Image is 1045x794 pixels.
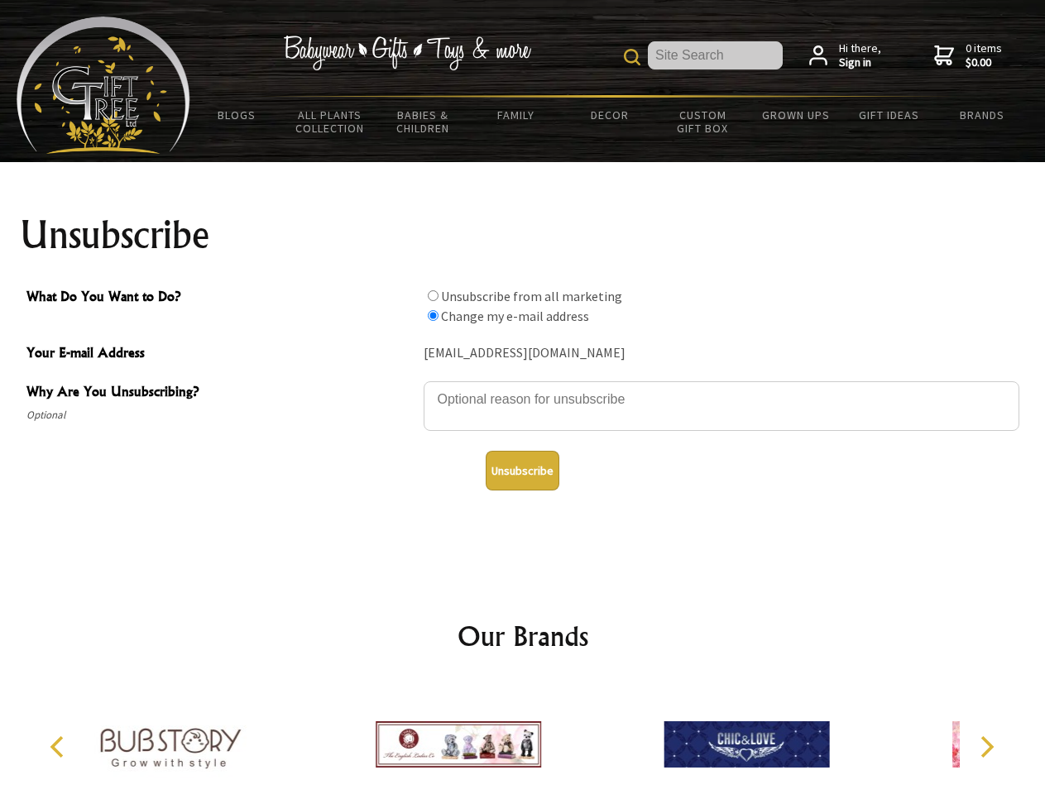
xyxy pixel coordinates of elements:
a: Hi there,Sign in [809,41,881,70]
span: Why Are You Unsubscribing? [26,381,415,405]
button: Previous [41,729,78,765]
span: Your E-mail Address [26,342,415,366]
a: Family [470,98,563,132]
strong: Sign in [839,55,881,70]
input: Site Search [648,41,783,69]
img: product search [624,49,640,65]
span: Optional [26,405,415,425]
h1: Unsubscribe [20,215,1026,255]
span: Hi there, [839,41,881,70]
textarea: Why Are You Unsubscribing? [424,381,1019,431]
button: Unsubscribe [486,451,559,490]
a: All Plants Collection [284,98,377,146]
a: BLOGS [190,98,284,132]
label: Change my e-mail address [441,308,589,324]
button: Next [968,729,1004,765]
span: What Do You Want to Do? [26,286,415,310]
a: 0 items$0.00 [934,41,1002,70]
a: Gift Ideas [842,98,936,132]
a: Decor [563,98,656,132]
input: What Do You Want to Do? [428,310,439,321]
a: Grown Ups [749,98,842,132]
a: Brands [936,98,1029,132]
img: Babywear - Gifts - Toys & more [283,36,531,70]
input: What Do You Want to Do? [428,290,439,301]
a: Custom Gift Box [656,98,750,146]
span: 0 items [966,41,1002,70]
div: [EMAIL_ADDRESS][DOMAIN_NAME] [424,341,1019,366]
label: Unsubscribe from all marketing [441,288,622,304]
strong: $0.00 [966,55,1002,70]
h2: Our Brands [33,616,1013,656]
a: Babies & Children [376,98,470,146]
img: Babyware - Gifts - Toys and more... [17,17,190,154]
